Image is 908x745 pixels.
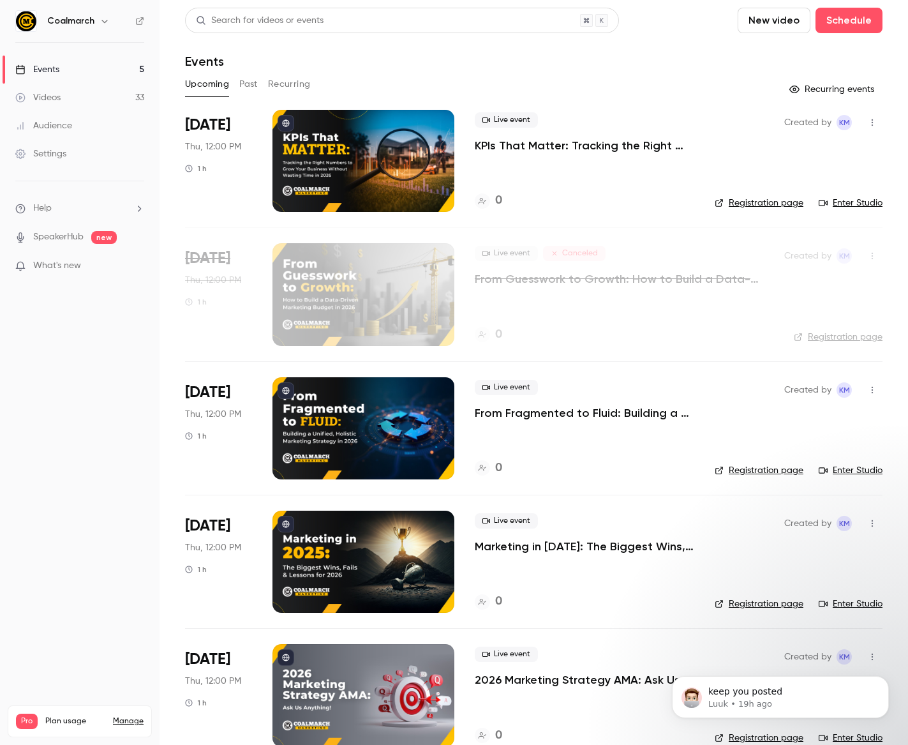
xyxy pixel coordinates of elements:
a: KPIs That Matter: Tracking the Right Numbers to Grow Your Business Without Wasting Time in [DATE] [475,138,694,153]
span: Pro [16,714,38,729]
div: Videos [15,91,61,104]
a: 0 [475,593,502,610]
div: 1 h [185,698,207,708]
button: Recurring [268,74,311,94]
a: Registration page [715,197,803,209]
span: [DATE] [185,382,230,403]
div: Oct 2 Thu, 12:00 PM (America/New York) [185,110,252,212]
span: [DATE] [185,649,230,670]
span: Created by [784,516,831,531]
span: [DATE] [185,115,230,135]
button: Past [239,74,258,94]
a: From Fragmented to Fluid: Building a Unified, Holistic Marketing Strategy in [DATE] [475,405,694,421]
span: Thu, 12:00 PM [185,140,241,153]
span: Created by [784,382,831,398]
span: Thu, 12:00 PM [185,408,241,421]
h4: 0 [495,192,502,209]
span: Live event [475,246,538,261]
a: Marketing in [DATE]: The Biggest Wins, Fails & Lessons for 2026 [475,539,694,554]
span: Katie McCaskill [837,248,852,264]
div: 1 h [185,163,207,174]
div: Audience [15,119,72,132]
a: 2026 Marketing Strategy AMA: Ask Us Anything! [475,672,694,688]
button: Schedule [815,8,882,33]
a: 0 [475,192,502,209]
div: Oct 16 Thu, 12:00 PM (America/New York) [185,243,252,345]
span: Live event [475,112,538,128]
a: 0 [475,727,502,744]
span: KM [839,382,850,398]
span: new [91,231,117,244]
h1: Events [185,54,224,69]
img: Coalmarch [16,11,36,31]
a: Enter Studio [819,197,882,209]
span: KM [839,516,850,531]
button: New video [738,8,810,33]
span: Canceled [543,246,606,261]
div: Nov 13 Thu, 12:00 PM (America/New York) [185,511,252,613]
span: KM [839,248,850,264]
span: Live event [475,513,538,529]
div: Events [15,63,59,76]
span: Created by [784,248,831,264]
span: Live event [475,380,538,395]
a: Registration page [794,331,882,343]
div: Search for videos or events [196,14,324,27]
h4: 0 [495,593,502,610]
iframe: Intercom notifications message [653,649,908,739]
div: 1 h [185,297,207,307]
a: Enter Studio [819,464,882,477]
a: SpeakerHub [33,230,84,244]
div: Oct 30 Thu, 12:00 PM (America/New York) [185,377,252,479]
h4: 0 [495,460,502,477]
span: Created by [784,115,831,130]
a: Registration page [715,464,803,477]
span: Katie McCaskill [837,115,852,130]
div: Settings [15,147,66,160]
a: From Guesswork to Growth: How to Build a Data-Driven Marketing Budget in [DATE] [475,271,764,287]
button: Upcoming [185,74,229,94]
h4: 0 [495,326,502,343]
span: Katie McCaskill [837,516,852,531]
a: Manage [113,716,144,726]
a: Registration page [715,598,803,610]
span: KM [839,115,850,130]
a: 0 [475,460,502,477]
span: Thu, 12:00 PM [185,274,241,287]
h6: Coalmarch [47,15,94,27]
a: Enter Studio [819,598,882,610]
h4: 0 [495,727,502,744]
span: Plan usage [45,716,105,726]
span: Thu, 12:00 PM [185,675,241,688]
a: 0 [475,326,502,343]
span: [DATE] [185,516,230,536]
span: Help [33,202,52,215]
li: help-dropdown-opener [15,202,144,215]
div: 1 h [185,564,207,575]
span: Thu, 12:00 PM [185,541,241,554]
span: [DATE] [185,248,230,269]
button: Recurring events [784,79,882,100]
div: 1 h [185,431,207,441]
span: Live event [475,647,538,662]
span: Katie McCaskill [837,382,852,398]
span: What's new [33,259,81,273]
